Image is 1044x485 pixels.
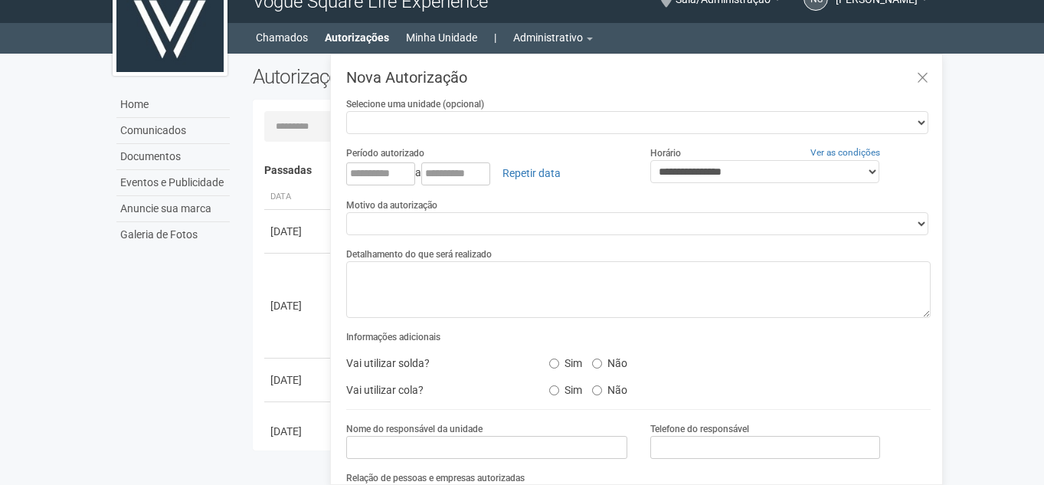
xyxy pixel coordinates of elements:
[116,196,230,222] a: Anuncie sua marca
[270,224,327,239] div: [DATE]
[346,330,440,344] label: Informações adicionais
[346,247,492,261] label: Detalhamento do que será realizado
[549,378,582,397] label: Sim
[406,27,477,48] a: Minha Unidade
[346,70,931,85] h3: Nova Autorização
[116,92,230,118] a: Home
[592,378,627,397] label: Não
[346,160,627,186] div: a
[335,352,537,375] div: Vai utilizar solda?
[325,27,389,48] a: Autorizações
[810,147,880,158] a: Ver as condições
[346,198,437,212] label: Motivo da autorização
[116,118,230,144] a: Comunicados
[270,424,327,439] div: [DATE]
[116,170,230,196] a: Eventos e Publicidade
[346,146,424,160] label: Período autorizado
[346,471,525,485] label: Relação de pessoas e empresas autorizadas
[549,359,559,369] input: Sim
[264,165,921,176] h4: Passadas
[592,359,602,369] input: Não
[650,146,681,160] label: Horário
[346,97,484,111] label: Selecione uma unidade (opcional)
[650,422,749,436] label: Telefone do responsável
[592,385,602,395] input: Não
[513,27,593,48] a: Administrativo
[270,298,327,313] div: [DATE]
[253,65,581,88] h2: Autorizações
[270,372,327,388] div: [DATE]
[592,352,627,370] label: Não
[116,222,230,247] a: Galeria de Fotos
[549,385,559,395] input: Sim
[494,27,496,48] a: |
[346,422,483,436] label: Nome do responsável da unidade
[549,352,582,370] label: Sim
[493,160,571,186] a: Repetir data
[335,378,537,401] div: Vai utilizar cola?
[256,27,308,48] a: Chamados
[264,185,333,210] th: Data
[116,144,230,170] a: Documentos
